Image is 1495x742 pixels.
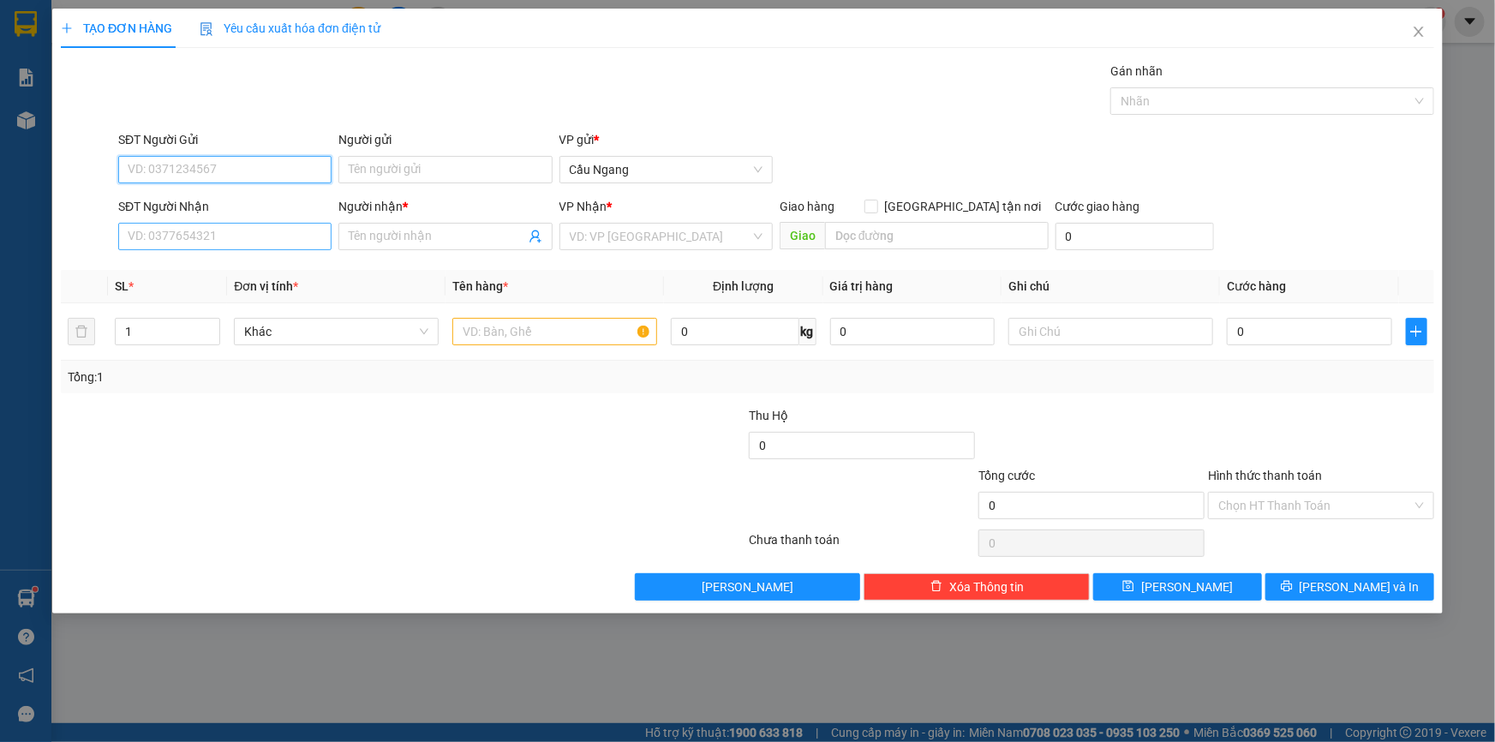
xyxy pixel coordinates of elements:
span: [PERSON_NAME] và In [1300,577,1420,596]
button: [PERSON_NAME] [635,573,861,601]
img: icon [200,22,213,36]
span: Cầu Ngang [570,157,762,183]
span: [PERSON_NAME] [1141,577,1233,596]
div: VP gửi [559,130,773,149]
label: Cước giao hàng [1055,200,1140,213]
span: user-add [529,230,542,243]
span: TẠO ĐƠN HÀNG [61,21,172,35]
input: Cước giao hàng [1055,223,1214,250]
button: save[PERSON_NAME] [1093,573,1262,601]
th: Ghi chú [1002,270,1220,303]
span: Thu Hộ [749,409,788,422]
button: printer[PERSON_NAME] và In [1265,573,1434,601]
span: CC : [109,112,133,130]
span: Cước hàng [1227,279,1286,293]
span: SL [115,279,129,293]
span: Xóa Thông tin [949,577,1024,596]
span: Yêu cầu xuất hóa đơn điện tử [200,21,380,35]
input: VD: Bàn, Ghế [452,318,657,345]
div: Cầu Ngang [15,15,99,56]
span: Gửi: [15,16,41,34]
span: kg [799,318,816,345]
span: Tên hàng [452,279,508,293]
span: Đơn vị tính [234,279,298,293]
input: Ghi Chú [1008,318,1213,345]
div: Chưa thanh toán [748,530,978,560]
span: VP Nhận [559,200,607,213]
span: Tổng cước [978,469,1035,482]
div: SĐT Người Gửi [118,130,332,149]
button: deleteXóa Thông tin [864,573,1090,601]
span: [PERSON_NAME] [702,577,793,596]
div: Tổng: 1 [68,368,577,386]
button: plus [1406,318,1427,345]
label: Hình thức thanh toán [1208,469,1322,482]
span: Định lượng [713,279,774,293]
div: Người nhận [338,197,552,216]
span: save [1122,580,1134,594]
span: Giao [780,222,825,249]
button: delete [68,318,95,345]
span: Nhận: [111,15,152,33]
span: delete [930,580,942,594]
span: close [1412,25,1426,39]
button: Close [1395,9,1443,57]
label: Gán nhãn [1110,64,1163,78]
div: [GEOGRAPHIC_DATA] [111,15,285,53]
span: plus [1407,325,1426,338]
span: Khác [244,319,428,344]
div: SĐT Người Nhận [118,197,332,216]
input: Dọc đường [825,222,1049,249]
span: Giá trị hàng [830,279,894,293]
span: Giao hàng [780,200,834,213]
div: 40.000 [109,108,287,132]
div: 0937897177 [111,74,285,98]
span: printer [1281,580,1293,594]
input: 0 [830,318,996,345]
div: TIỀN [111,53,285,74]
span: [GEOGRAPHIC_DATA] tận nơi [878,197,1049,216]
div: Người gửi [338,130,552,149]
span: plus [61,22,73,34]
